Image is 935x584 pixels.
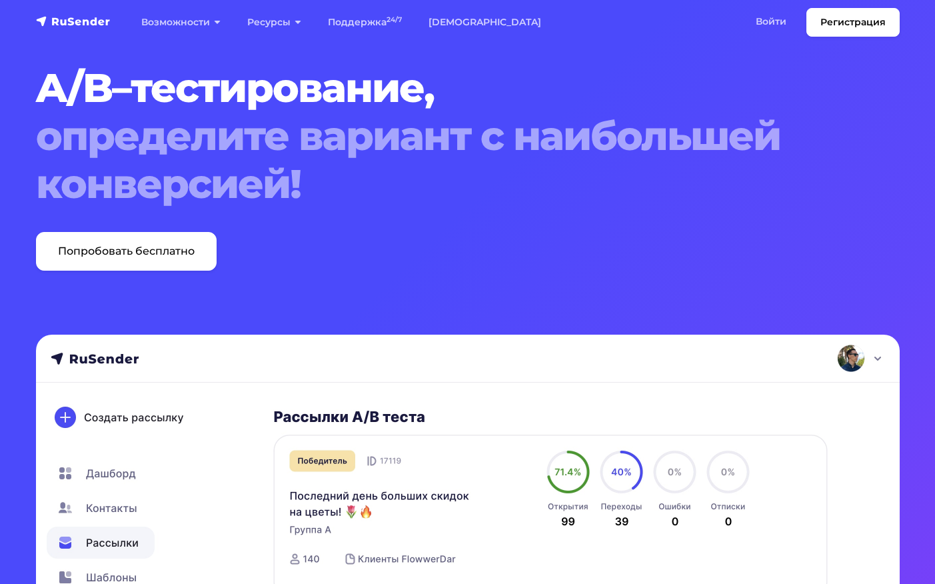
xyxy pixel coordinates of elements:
a: Попробовать бесплатно [36,232,217,271]
a: Возможности [128,9,234,36]
sup: 24/7 [387,15,402,24]
a: Войти [742,8,800,35]
a: Регистрация [806,8,900,37]
h1: A/B–тестирование, [36,64,826,208]
a: Ресурсы [234,9,315,36]
span: определите вариант с наибольшей конверсией! [36,112,826,208]
a: Поддержка24/7 [315,9,415,36]
a: [DEMOGRAPHIC_DATA] [415,9,554,36]
img: RuSender [36,15,111,28]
